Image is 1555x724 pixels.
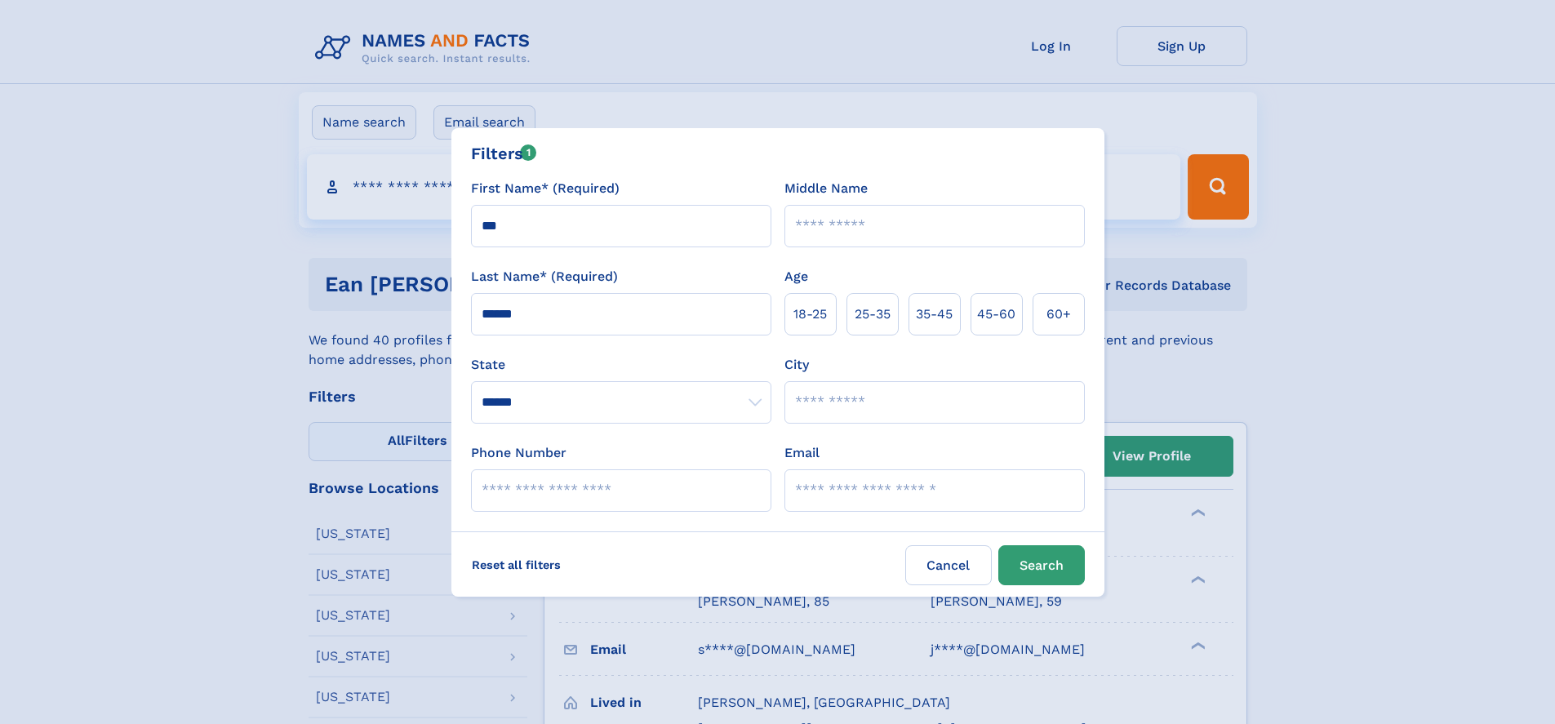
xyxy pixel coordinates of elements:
label: Phone Number [471,443,566,463]
label: First Name* (Required) [471,179,620,198]
label: Cancel [905,545,992,585]
button: Search [998,545,1085,585]
label: Last Name* (Required) [471,267,618,286]
span: 25‑35 [855,304,891,324]
div: Filters [471,141,537,166]
label: City [784,355,809,375]
span: 45‑60 [977,304,1015,324]
label: State [471,355,771,375]
label: Reset all filters [461,545,571,584]
label: Middle Name [784,179,868,198]
label: Email [784,443,820,463]
span: 35‑45 [916,304,953,324]
span: 18‑25 [793,304,827,324]
label: Age [784,267,808,286]
span: 60+ [1046,304,1071,324]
